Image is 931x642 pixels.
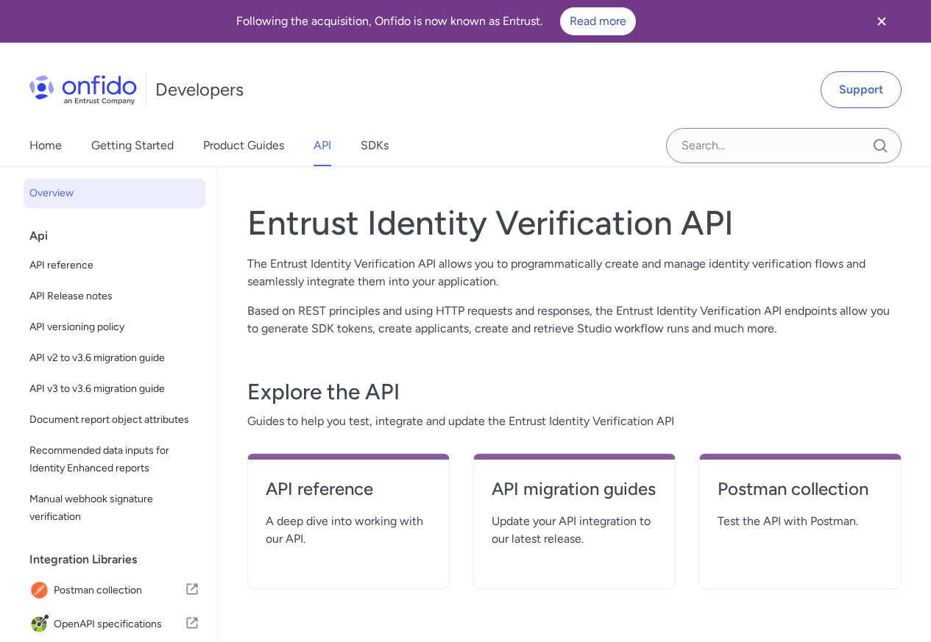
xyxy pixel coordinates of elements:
[91,125,174,166] a: Getting Started
[854,3,909,40] button: Close banner
[266,477,431,513] a: API reference
[24,179,205,208] a: Overview
[18,7,854,35] div: Following the acquisition, Onfido is now known as Entrust.
[29,185,199,202] span: Overview
[247,255,902,290] p: The Entrust Identity Verification API allows you to programmatically create and manage identity v...
[203,125,284,166] a: Product Guides
[24,405,205,435] a: Document report object attributes
[29,75,137,104] img: Onfido Logo
[24,282,205,311] a: API Release notes
[560,7,636,35] a: Read more
[247,302,902,338] p: Based on REST principles and using HTTP requests and responses, the Entrust Identity Verification...
[54,614,185,635] span: OpenAPI specifications
[821,71,902,108] a: Support
[266,477,431,501] h4: API reference
[247,377,902,407] h3: Explore the API
[24,374,205,404] a: API v3 to v3.6 migration guide
[29,614,54,635] img: IconOpenAPI specifications
[247,202,902,243] h1: Entrust Identity Verification API
[29,125,62,166] a: Home
[155,78,244,101] h1: Developers
[314,125,331,166] a: API
[24,251,205,280] a: API reference
[29,221,211,251] div: Api
[29,545,211,574] div: Integration Libraries
[266,513,431,548] span: A deep dive into working with our API.
[718,477,883,513] a: Postman collection
[29,380,199,398] span: API v3 to v3.6 migration guide
[29,580,54,601] img: IconPostman collection
[29,257,199,274] span: API reference
[492,513,657,548] span: Update your API integration to our latest release.
[54,580,185,601] span: Postman collection
[718,513,883,530] span: Test the API with Postman.
[29,288,199,305] span: API Release notes
[24,608,205,641] a: IconOpenAPI specificationsOpenAPI specifications
[24,436,205,483] a: Recommended data inputs for Identity Enhanced reports
[24,574,205,607] a: IconPostman collectionPostman collection
[361,125,389,166] a: SDKs
[29,491,199,526] span: Manual webhook signature verification
[247,413,902,430] span: Guides to help you test, integrate and update the Entrust Identity Verification API
[29,411,199,429] span: Document report object attributes
[492,477,657,513] a: API migration guides
[666,128,902,163] input: Onfido search input field
[24,485,205,532] a: Manual webhook signature verification
[29,442,199,477] span: Recommended data inputs for Identity Enhanced reports
[29,349,199,367] span: API v2 to v3.6 migration guide
[24,313,205,342] a: API versioning policy
[24,343,205,373] a: API v2 to v3.6 migration guide
[492,477,657,501] h4: API migration guides
[718,477,883,501] h4: Postman collection
[873,13,891,30] svg: Close banner
[29,318,199,336] span: API versioning policy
